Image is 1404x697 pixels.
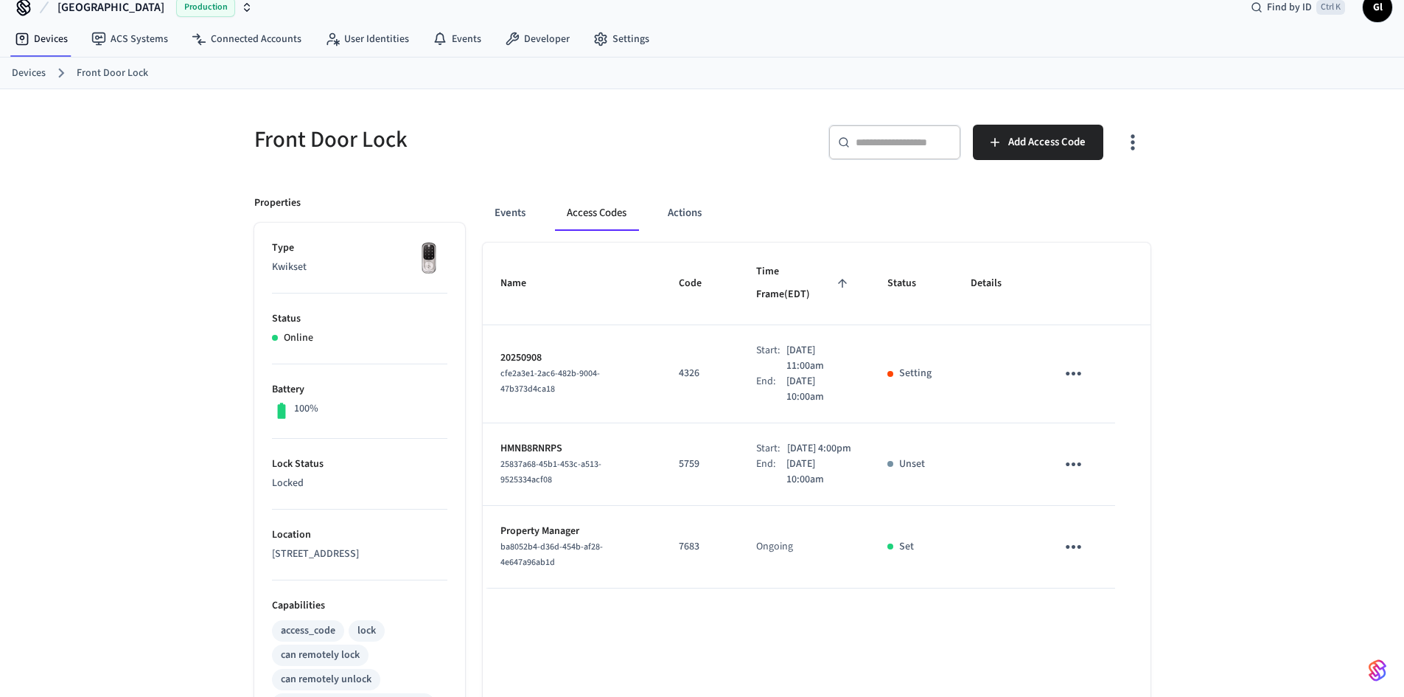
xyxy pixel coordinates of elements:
[483,243,1150,589] table: sticky table
[756,457,786,488] div: End:
[272,311,447,327] p: Status
[500,350,644,366] p: 20250908
[272,547,447,562] p: [STREET_ADDRESS]
[581,26,661,52] a: Settings
[272,598,447,614] p: Capabilities
[281,623,335,639] div: access_code
[973,125,1103,160] button: Add Access Code
[555,195,638,231] button: Access Codes
[500,458,601,486] span: 25837a68-45b1-453c-a513-9525334acf08
[679,539,721,555] p: 7683
[756,374,786,405] div: End:
[272,382,447,398] p: Battery
[679,272,721,295] span: Code
[421,26,493,52] a: Events
[284,330,313,346] p: Online
[80,26,180,52] a: ACS Systems
[500,524,644,539] p: Property Manager
[254,195,301,211] p: Properties
[281,672,371,687] div: can remotely unlock
[679,366,721,381] p: 4326
[500,541,603,569] span: ba8052b4-d36d-454b-af28-4e647a96ab1d
[272,260,447,275] p: Kwikset
[483,195,1150,231] div: ant example
[1369,659,1386,682] img: SeamLogoGradient.69752ec5.svg
[254,125,694,155] h5: Front Door Lock
[411,240,447,277] img: Yale Assure Touchscreen Wifi Smart Lock, Satin Nickel, Front
[899,366,932,381] p: Setting
[180,26,313,52] a: Connected Accounts
[272,240,447,256] p: Type
[971,272,1021,295] span: Details
[493,26,581,52] a: Developer
[899,539,914,555] p: Set
[756,343,786,374] div: Start:
[294,401,318,417] p: 100%
[500,272,545,295] span: Name
[12,66,46,81] a: Devices
[679,457,721,472] p: 5759
[1008,133,1086,152] span: Add Access Code
[500,367,600,395] span: cfe2a3e1-2ac6-482b-9004-47b373d4ca18
[786,343,852,374] p: [DATE] 11:00am
[3,26,80,52] a: Devices
[787,441,851,457] p: [DATE] 4:00pm
[483,195,537,231] button: Events
[77,66,148,81] a: Front Door Lock
[786,457,852,488] p: [DATE] 10:00am
[738,506,870,589] td: Ongoing
[887,272,935,295] span: Status
[357,623,376,639] div: lock
[272,476,447,491] p: Locked
[272,457,447,472] p: Lock Status
[281,648,360,663] div: can remotely lock
[272,527,447,543] p: Location
[756,441,787,457] div: Start:
[786,374,852,405] p: [DATE] 10:00am
[899,457,925,472] p: Unset
[656,195,713,231] button: Actions
[500,441,644,457] p: HMNB8RNRPS
[313,26,421,52] a: User Identities
[756,260,852,307] span: Time Frame(EDT)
